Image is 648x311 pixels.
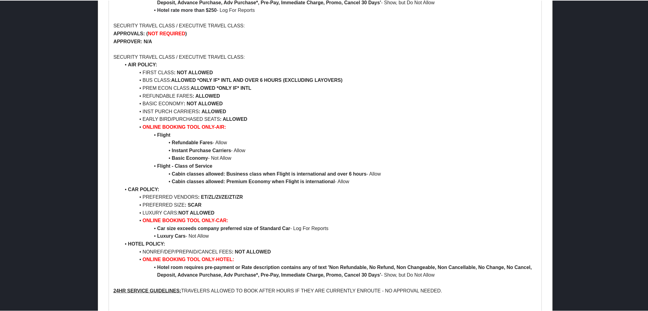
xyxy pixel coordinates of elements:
[146,30,148,36] strong: (
[121,107,537,115] li: INST PURCH CARRIERS
[121,177,537,185] li: - Allow
[172,155,208,160] strong: Basic Economy
[113,53,537,61] p: SECURITY TRAVEL CLASS / EXECUTIVE TRAVEL CLASS:
[193,93,220,98] strong: : ALLOWED
[232,249,271,254] strong: : NOT ALLOWED
[121,138,537,146] li: - Allow
[128,186,159,191] strong: CAR POLICY:
[172,178,335,183] strong: Cabin classes allowed: Premium Economy when Flight is international
[113,288,181,293] u: 24HR SERVICE GUIDELINES:
[121,263,537,278] li: - Show, but Do Not Allow
[198,194,200,199] strong: :
[121,154,537,162] li: - Not Allow
[121,224,537,232] li: - Log For Reports
[174,69,176,75] strong: :
[143,124,226,129] strong: ONLINE BOOKING TOOL ONLY-AIR:
[199,108,226,114] strong: : ALLOWED
[172,147,231,152] strong: Instant Purchase Carriers
[200,139,213,145] strong: Fares
[178,210,214,215] strong: NOT ALLOWED
[184,100,223,106] strong: : NOT ALLOWED
[121,169,537,177] li: - Allow
[171,77,343,82] strong: ALLOWED *ONLY IF* INTL AND OVER 6 HOURS (EXCLUDING LAYOVERS)
[217,7,255,12] span: - Log For Reports
[121,92,537,100] li: REFUNDABLE FARES
[148,30,185,36] strong: NOT REQUIRED
[191,85,251,90] strong: ALLOWED *ONLY IF* INTL
[201,194,243,199] strong: ET/ZL/ZI/ZE/ZT/ZR
[113,21,537,29] p: SECURITY TRAVEL CLASS / EXECUTIVE TRAVEL CLASS:
[113,38,152,44] strong: APPROVER: N/A
[172,171,367,176] strong: Cabin classes allowed: Business class when Flight is international and over 6 hours
[157,163,212,168] strong: Flight - Class of Service
[121,201,537,208] li: PREFERRED SIZE
[113,30,145,36] strong: APPROVALS:
[143,217,228,222] strong: ONLINE BOOKING TOOL ONLY-CAR:
[121,84,537,92] li: PREM ECON CLASS:
[121,232,537,239] li: - Not Allow
[157,264,533,277] strong: Hotel room requires pre-payment or Rate description contains any of text 'Non Refundable, No Refu...
[157,132,171,137] strong: Flight
[121,99,537,107] li: BASIC ECONOMY
[121,76,537,84] li: BUS CLASS:
[121,146,537,154] li: - Allow
[121,193,537,201] li: PREFERRED VENDORS
[128,241,165,246] strong: HOTEL POLICY:
[121,68,537,76] li: FIRST CLASS
[157,225,291,230] strong: Car size exceeds company preferred size of Standard Car
[121,247,537,255] li: NONREF/DEP/PREPAID/CANCEL FEES
[157,7,217,12] strong: Hotel rate more than $250
[143,256,234,261] strong: ONLINE BOOKING TOOL ONLY-HOTEL:
[185,202,201,207] strong: : SCAR
[177,69,213,75] strong: NOT ALLOWED
[121,208,537,216] li: LUXURY CARS:
[128,61,157,67] strong: AIR POLICY:
[121,115,537,123] li: EARLY BIRD/PURCHASED SEATS
[185,30,187,36] strong: )
[113,286,537,294] p: TRAVELERS ALLOWED TO BOOK AFTER HOURS IF THEY ARE CURRENTLY ENROUTE - NO APPROVAL NEEDED.
[172,139,198,145] strong: Refundable
[157,233,186,238] strong: Luxury Cars
[220,116,247,121] strong: : ALLOWED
